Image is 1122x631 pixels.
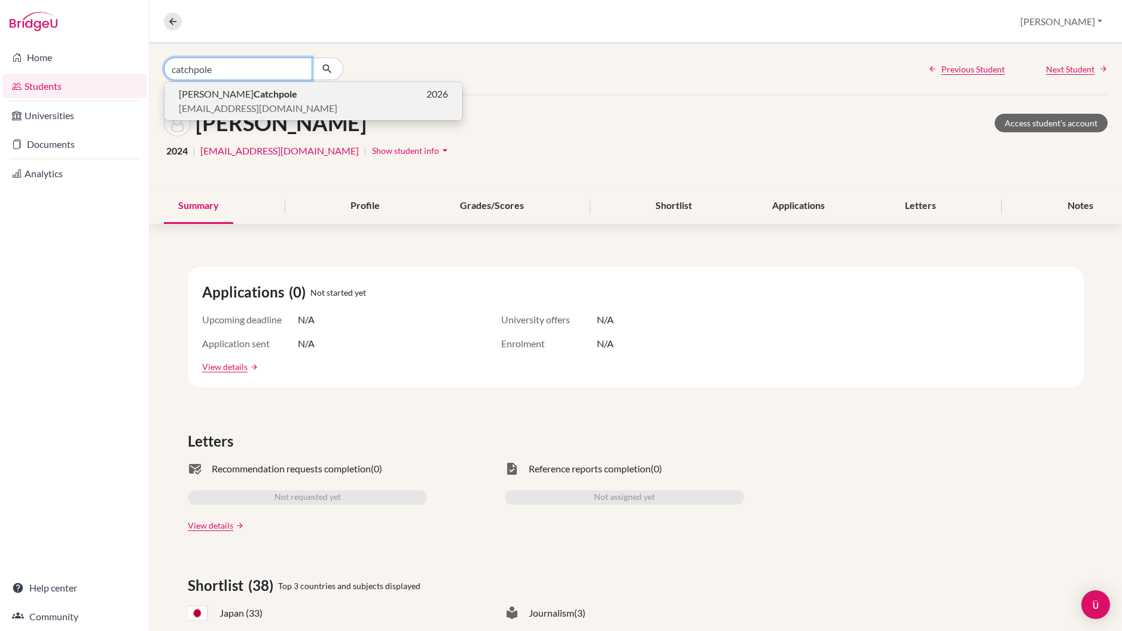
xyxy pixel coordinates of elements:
[439,144,451,156] i: arrow_drop_down
[501,336,597,351] span: Enrolment
[2,132,147,156] a: Documents
[641,189,706,224] div: Shortlist
[166,144,188,158] span: 2024
[529,462,651,476] span: Reference reports completion
[164,82,462,120] button: [PERSON_NAME]Catchpole2026[EMAIL_ADDRESS][DOMAIN_NAME]
[219,606,263,620] span: Japan (33)
[10,12,57,31] img: Bridge-U
[179,101,337,116] span: [EMAIL_ADDRESS][DOMAIN_NAME]
[371,141,452,160] button: Show student infoarrow_drop_down
[529,606,574,620] span: Journalism
[188,519,233,532] a: View details
[758,189,839,224] div: Applications
[995,114,1108,132] a: Access student's account
[2,576,147,600] a: Help center
[200,144,359,158] a: [EMAIL_ADDRESS][DOMAIN_NAME]
[188,606,208,621] span: JP
[501,313,597,327] span: University offers
[928,63,1005,75] a: Previous Student
[202,313,298,327] span: Upcoming deadline
[202,281,289,303] span: Applications
[188,430,238,452] span: Letters
[594,490,655,505] span: Not assigned yet
[275,490,341,505] span: Not requested yet
[188,575,248,596] span: Shortlist
[597,336,614,351] span: N/A
[310,286,366,299] span: Not started yet
[212,462,371,476] span: Recommendation requests completion
[2,45,147,69] a: Home
[891,189,950,224] div: Letters
[336,189,394,224] div: Profile
[202,336,298,351] span: Application sent
[164,110,191,136] img: Nasreen Nurhamidah Ahmad Suffian's avatar
[2,605,147,629] a: Community
[1081,590,1110,619] div: Open Intercom Messenger
[364,144,367,158] span: |
[188,462,202,476] span: mark_email_read
[2,104,147,128] a: Universities
[2,162,147,186] a: Analytics
[164,189,233,224] div: Summary
[298,313,315,327] span: N/A
[248,363,258,371] a: arrow_forward
[196,110,367,136] h1: [PERSON_NAME]
[505,606,519,620] span: local_library
[1053,189,1108,224] div: Notes
[651,462,662,476] span: (0)
[1046,63,1108,75] a: Next Student
[371,462,382,476] span: (0)
[298,336,315,351] span: N/A
[941,63,1005,75] span: Previous Student
[2,74,147,98] a: Students
[372,145,439,156] span: Show student info
[179,87,297,101] span: [PERSON_NAME]
[1046,63,1094,75] span: Next Student
[289,281,310,303] span: (0)
[278,580,420,592] span: Top 3 countries and subjects displayed
[446,189,538,224] div: Grades/Scores
[202,360,248,373] a: View details
[254,88,297,99] b: Catchpole
[193,144,196,158] span: |
[426,87,448,101] span: 2026
[248,575,278,596] span: (38)
[164,57,312,80] input: Find student by name...
[574,606,586,620] span: (3)
[1015,10,1108,33] button: [PERSON_NAME]
[597,313,614,327] span: N/A
[505,462,519,476] span: task
[233,521,244,530] a: arrow_forward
